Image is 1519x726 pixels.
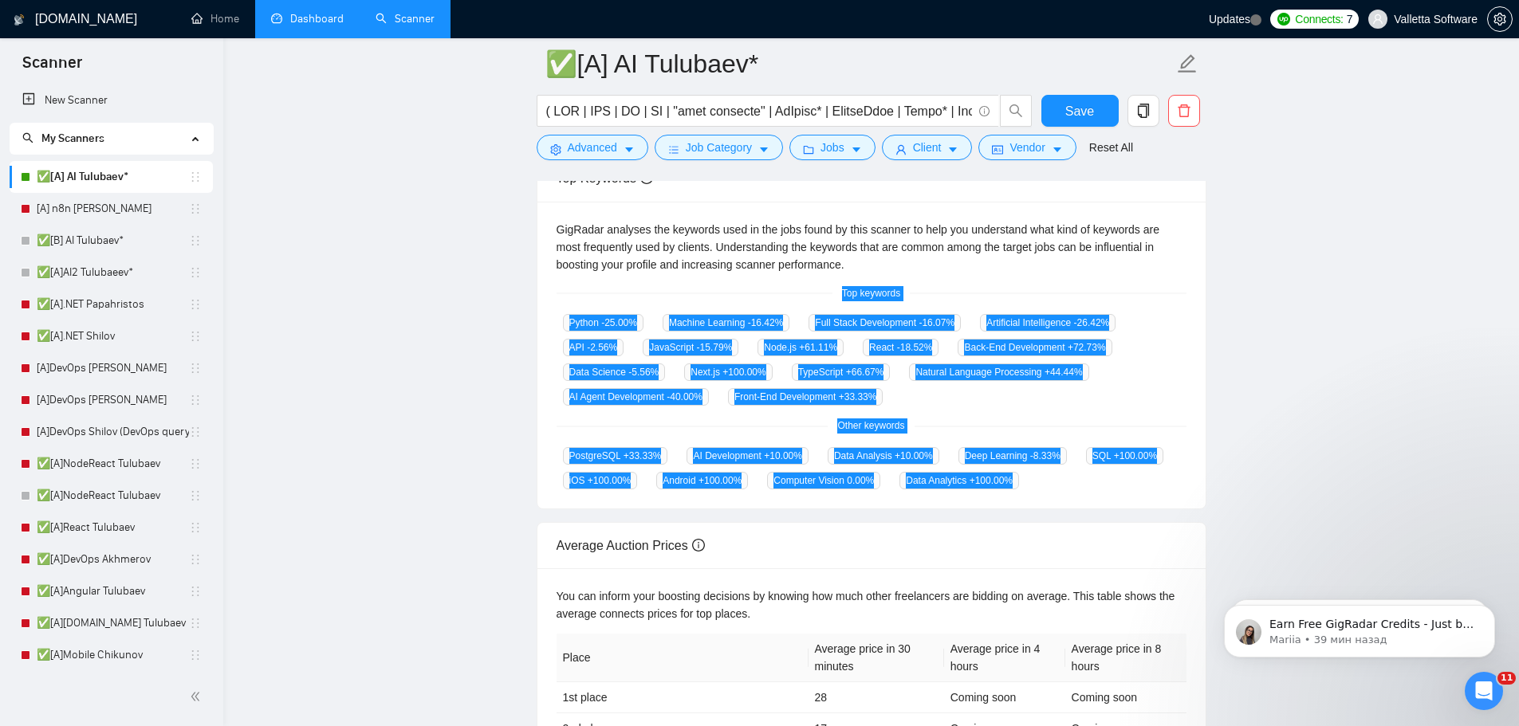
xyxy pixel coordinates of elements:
[1465,672,1503,710] iframe: Intercom live chat
[537,135,648,160] button: settingAdvancedcaret-down
[655,135,783,160] button: barsJob Categorycaret-down
[1052,143,1063,155] span: caret-down
[624,450,662,461] span: +33.33 %
[687,447,808,465] span: AI Development
[189,553,202,566] span: holder
[913,139,942,156] span: Client
[668,143,679,155] span: bars
[944,682,1065,713] td: Coming soon
[1089,139,1133,156] a: Reset All
[1487,6,1513,32] button: setting
[979,106,990,116] span: info-circle
[189,234,202,247] span: holder
[10,161,213,193] li: ✅[A] AI Tulubaev*
[792,363,891,381] span: TypeScript
[992,143,1003,155] span: idcard
[10,193,213,225] li: [A] n8n Chizhevskii
[545,44,1174,84] input: Scanner name...
[557,682,809,713] td: 1st place
[189,362,202,375] span: holder
[10,575,213,607] li: ✅[A]Angular Tulubaev
[557,221,1186,273] div: GigRadar analyses the keywords used in the jobs found by this scanner to help you understand what...
[37,575,189,607] a: ✅[A]Angular Tulubaev
[1168,95,1200,127] button: delete
[1128,104,1159,118] span: copy
[189,330,202,343] span: holder
[22,84,200,116] a: New Scanner
[958,339,1112,356] span: Back-End Development
[799,342,837,353] span: +61.11 %
[895,450,933,461] span: +10.00 %
[10,51,95,84] span: Scanner
[1065,682,1186,713] td: Coming soon
[189,426,202,438] span: holder
[839,391,877,402] span: +33.33 %
[37,607,189,639] a: ✅[A][DOMAIN_NAME] Tulubaev
[643,339,738,356] span: JavaScript
[1497,672,1516,685] span: 11
[748,317,784,328] span: -16.42 %
[758,339,844,356] span: Node.js
[10,225,213,257] li: ✅[B] AI Tulubaev*
[899,472,1019,489] span: Data Analytics
[189,298,202,311] span: holder
[1295,10,1343,28] span: Connects:
[563,363,666,381] span: Data Science
[809,314,961,332] span: Full Stack Development
[863,339,939,356] span: React
[699,475,742,486] span: +100.00 %
[189,202,202,215] span: holder
[557,587,1186,622] div: You can inform your boosting decisions by knowing how much other freelancers are bidding on avera...
[10,384,213,416] li: [A]DevOps Shilov
[601,317,637,328] span: -25.00 %
[37,352,189,384] a: [A]DevOps [PERSON_NAME]
[663,314,789,332] span: Machine Learning
[722,367,765,378] span: +100.00 %
[1045,367,1083,378] span: +44.44 %
[563,472,638,489] span: iOS
[10,257,213,288] li: ✅[A]AI2 Tulubaeev*
[1065,101,1094,121] span: Save
[846,367,884,378] span: +66.67 %
[1068,342,1106,353] span: +72.73 %
[10,544,213,575] li: ✅[A]DevOps Akhmerov
[191,12,239,26] a: homeHome
[1000,95,1032,127] button: search
[1065,634,1186,682] th: Average price in 8 hours
[14,7,25,33] img: logo
[189,585,202,598] span: holder
[919,317,954,328] span: -16.07 %
[37,384,189,416] a: [A]DevOps [PERSON_NAME]
[820,139,844,156] span: Jobs
[1372,14,1383,25] span: user
[10,639,213,671] li: ✅[A]Mobile Chikunov
[10,480,213,512] li: ✅[A]NodeReact Tulubaev
[271,12,344,26] a: dashboardDashboard
[37,161,189,193] a: ✅[A] AI Tulubaev*
[189,457,202,470] span: holder
[1009,139,1045,156] span: Vendor
[37,639,189,671] a: ✅[A]Mobile Chikunov
[189,266,202,279] span: holder
[897,342,933,353] span: -18.52 %
[851,143,862,155] span: caret-down
[10,84,213,116] li: New Scanner
[37,512,189,544] a: ✅[A]React Tulubaev
[978,135,1076,160] button: idcardVendorcaret-down
[628,367,659,378] span: -5.56 %
[22,131,104,145] span: My Scanners
[10,352,213,384] li: [A]DevOps Akhmerov
[568,139,617,156] span: Advanced
[10,512,213,544] li: ✅[A]React Tulubaev
[563,339,624,356] span: API
[376,12,435,26] a: searchScanner
[557,523,1186,568] div: Average Auction Prices
[947,143,958,155] span: caret-down
[37,544,189,575] a: ✅[A]DevOps Akhmerov
[37,448,189,480] a: ✅[A]NodeReact Tulubaev
[1347,10,1353,28] span: 7
[697,342,733,353] span: -15.79 %
[803,143,814,155] span: folder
